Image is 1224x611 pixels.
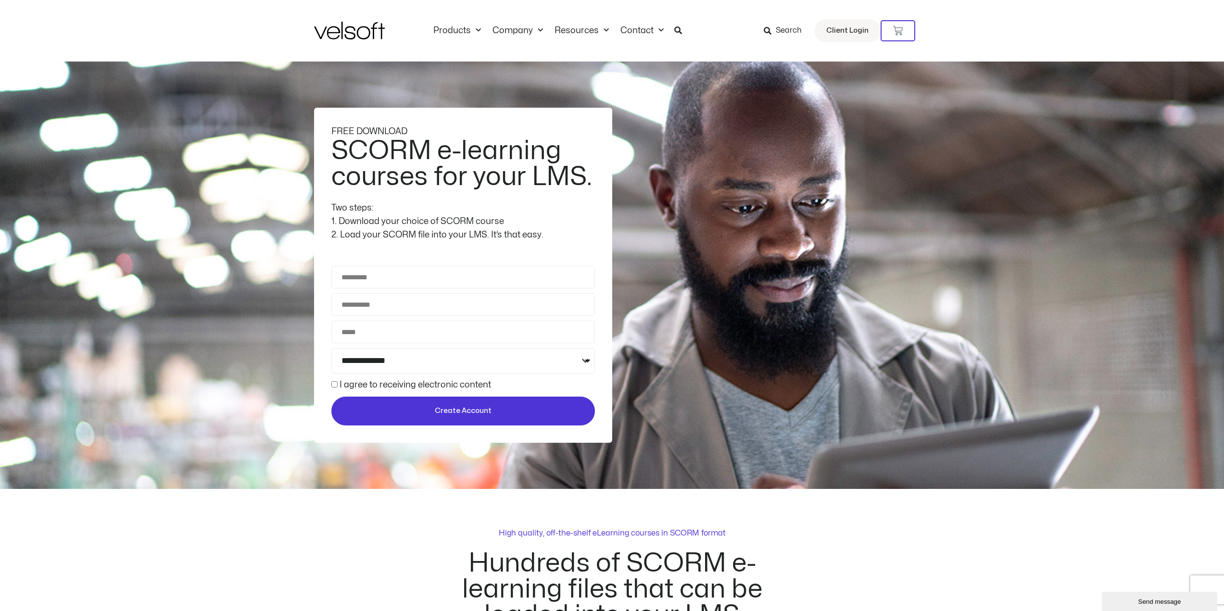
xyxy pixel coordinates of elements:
[340,381,491,389] label: I agree to receiving electronic content
[428,25,487,36] a: ProductsMenu Toggle
[764,23,808,39] a: Search
[776,25,802,37] span: Search
[331,215,595,228] div: 1. Download your choice of SCORM course
[1102,590,1219,611] iframe: chat widget
[499,527,726,539] p: High quality, off-the-shelf eLearning courses in SCORM format
[615,25,669,36] a: ContactMenu Toggle
[549,25,615,36] a: ResourcesMenu Toggle
[487,25,549,36] a: CompanyMenu Toggle
[331,228,595,242] div: 2. Load your SCORM file into your LMS. It’s that easy.
[314,22,385,39] img: Velsoft Training Materials
[331,201,595,215] div: Two steps:
[331,125,595,138] div: FREE DOWNLOAD
[435,405,492,417] span: Create Account
[428,25,669,36] nav: Menu
[331,138,593,190] h2: SCORM e-learning courses for your LMS.
[331,397,595,425] button: Create Account
[826,25,869,37] span: Client Login
[814,19,881,42] a: Client Login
